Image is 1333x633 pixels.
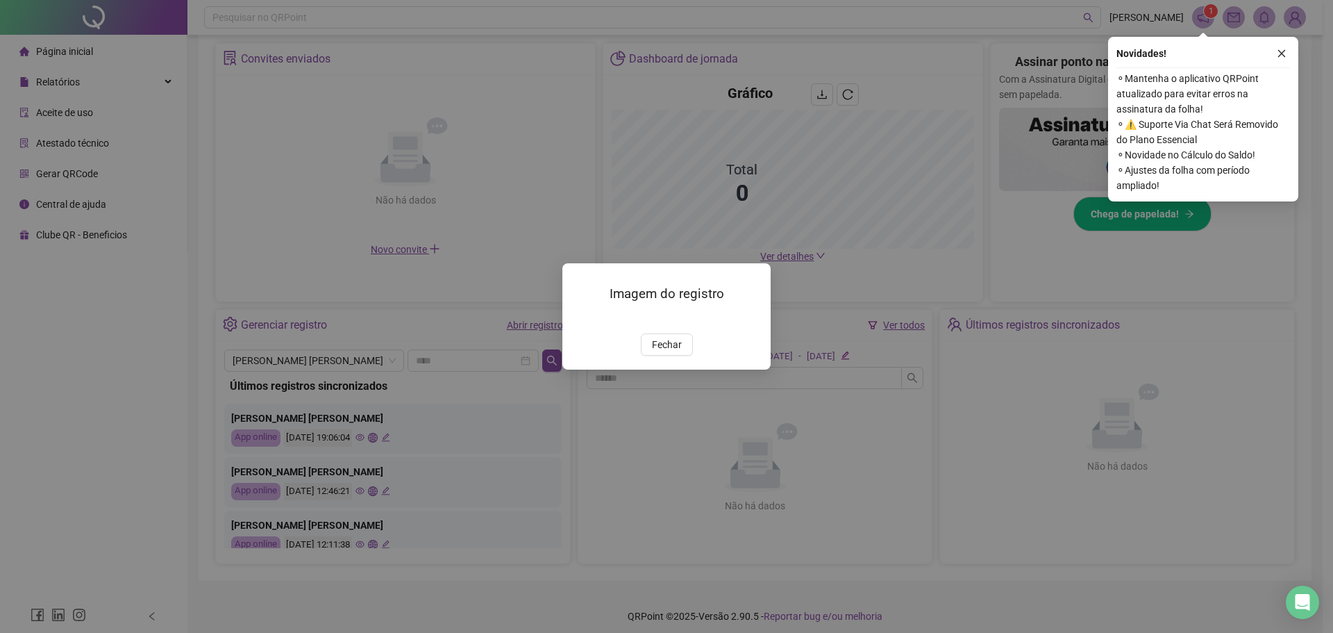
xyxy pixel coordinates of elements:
span: ⚬ Novidade no Cálculo do Saldo! [1116,147,1290,163]
span: Novidades ! [1116,46,1166,61]
span: Fechar [652,337,682,352]
span: ⚬ ⚠️ Suporte Via Chat Será Removido do Plano Essencial [1116,117,1290,147]
span: close [1277,49,1286,58]
span: ⚬ Mantenha o aplicativo QRPoint atualizado para evitar erros na assinatura da folha! [1116,71,1290,117]
button: Fechar [641,334,693,356]
div: Open Intercom Messenger [1286,586,1319,619]
span: ⚬ Ajustes da folha com período ampliado! [1116,163,1290,193]
h3: Imagem do registro [579,284,754,304]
